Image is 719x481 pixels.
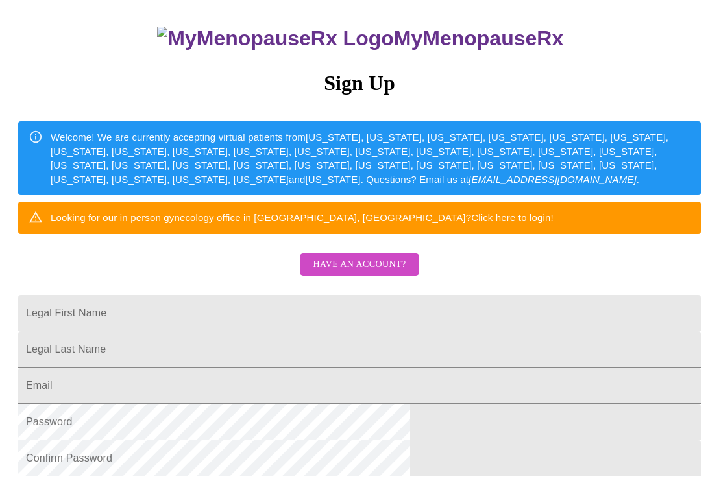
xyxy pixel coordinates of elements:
span: Have an account? [313,257,406,273]
a: Click here to login! [471,212,554,223]
h3: Sign Up [18,71,701,95]
button: Have an account? [300,253,419,276]
h3: MyMenopauseRx [20,27,701,51]
a: Have an account? [297,268,422,279]
em: [EMAIL_ADDRESS][DOMAIN_NAME] [469,174,637,185]
div: Welcome! We are currently accepting virtual patients from [US_STATE], [US_STATE], [US_STATE], [US... [51,125,690,191]
div: Looking for our in person gynecology office in [GEOGRAPHIC_DATA], [GEOGRAPHIC_DATA]? [51,205,554,229]
img: MyMenopauseRx Logo [157,27,393,51]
